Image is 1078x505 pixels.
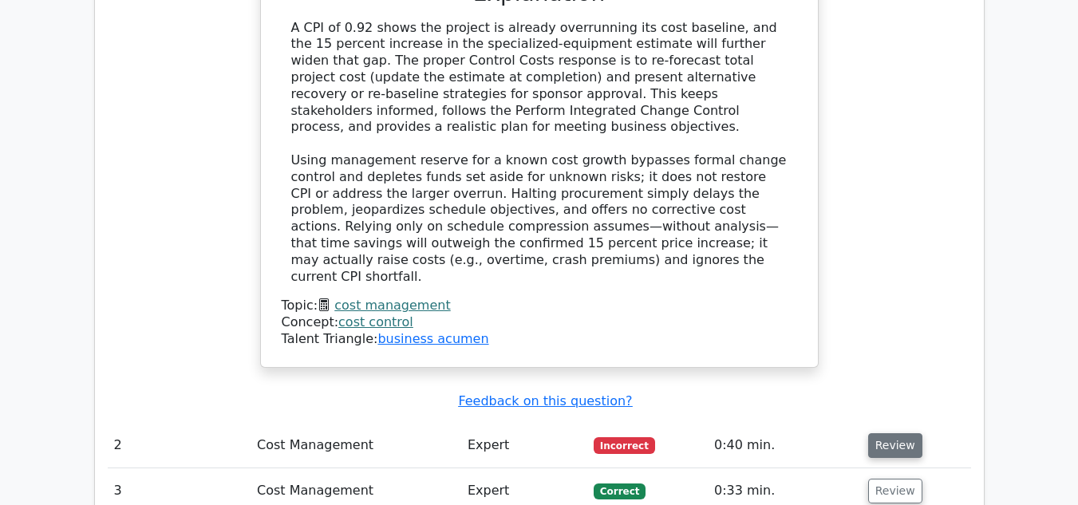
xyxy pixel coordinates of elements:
a: business acumen [377,331,488,346]
span: Correct [594,483,646,499]
div: Talent Triangle: [282,298,797,347]
div: Topic: [282,298,797,314]
div: A CPI of 0.92 shows the project is already overrunning its cost baseline, and the 15 percent incr... [291,20,788,286]
td: 0:40 min. [708,423,862,468]
div: Concept: [282,314,797,331]
a: Feedback on this question? [458,393,632,408]
td: Cost Management [251,423,461,468]
span: Incorrect [594,437,655,453]
button: Review [868,433,922,458]
td: Expert [461,423,587,468]
a: cost management [334,298,450,313]
button: Review [868,479,922,503]
a: cost control [338,314,413,329]
td: 2 [108,423,251,468]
